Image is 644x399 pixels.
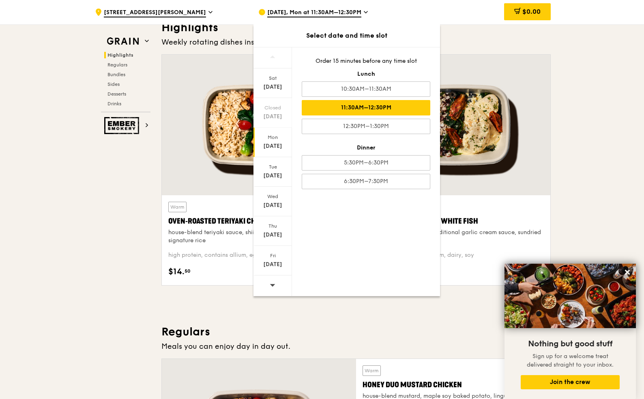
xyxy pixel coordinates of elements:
div: Thu [255,223,291,229]
span: Nothing but good stuff [528,339,612,349]
div: sanshoku steamed rice, traditional garlic cream sauce, sundried tomato [366,228,544,245]
div: Lunch [302,70,430,78]
div: 12:30PM–1:30PM [302,119,430,134]
div: Oven‑Roasted Teriyaki Chicken [168,216,346,227]
div: Weekly rotating dishes inspired by flavours from around the world. [161,36,551,48]
div: 5:30PM–6:30PM [302,155,430,171]
div: Tue [255,164,291,170]
span: [DATE], Mon at 11:30AM–12:30PM [267,9,361,17]
div: house-blend teriyaki sauce, shiitake mushroom, bok choy, tossed signature rice [168,228,346,245]
img: Ember Smokery web logo [104,117,142,134]
div: Select date and time slot [253,31,440,41]
div: Closed [255,105,291,111]
span: Bundles [107,72,125,77]
div: high protein, contains allium, egg, soy, wheat [168,251,346,259]
div: [DATE] [255,172,291,180]
div: Order 15 minutes before any time slot [302,57,430,65]
div: 6:30PM–7:30PM [302,174,430,189]
span: Desserts [107,91,126,97]
div: 11:30AM–12:30PM [302,100,430,115]
div: Sat [255,75,291,81]
div: Warm [168,202,187,212]
span: $0.00 [522,8,541,15]
span: [STREET_ADDRESS][PERSON_NAME] [104,9,206,17]
div: [DATE] [255,201,291,209]
span: Drinks [107,101,121,107]
span: Sides [107,81,120,87]
div: Tuscan Garlic Cream White Fish [366,216,544,227]
div: Dinner [302,144,430,152]
div: [DATE] [255,113,291,121]
div: 10:30AM–11:30AM [302,81,430,97]
div: [DATE] [255,142,291,150]
div: Wed [255,193,291,200]
h3: Highlights [161,20,551,35]
div: [DATE] [255,260,291,269]
button: Join the crew [521,375,620,389]
span: 50 [185,268,191,274]
div: [DATE] [255,231,291,239]
span: $14. [168,266,185,278]
div: Meals you can enjoy day in day out. [161,341,551,352]
span: Highlights [107,52,133,58]
h3: Regulars [161,324,551,339]
div: Honey Duo Mustard Chicken [363,379,544,390]
div: Mon [255,134,291,141]
img: Grain web logo [104,34,142,49]
div: pescatarian, contains allium, dairy, soy [366,251,544,259]
span: Sign up for a welcome treat delivered straight to your inbox. [527,353,614,368]
img: DSC07876-Edit02-Large.jpeg [504,264,636,328]
span: Regulars [107,62,127,68]
div: Fri [255,252,291,259]
button: Close [621,266,634,279]
div: [DATE] [255,83,291,91]
div: Warm [363,365,381,376]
